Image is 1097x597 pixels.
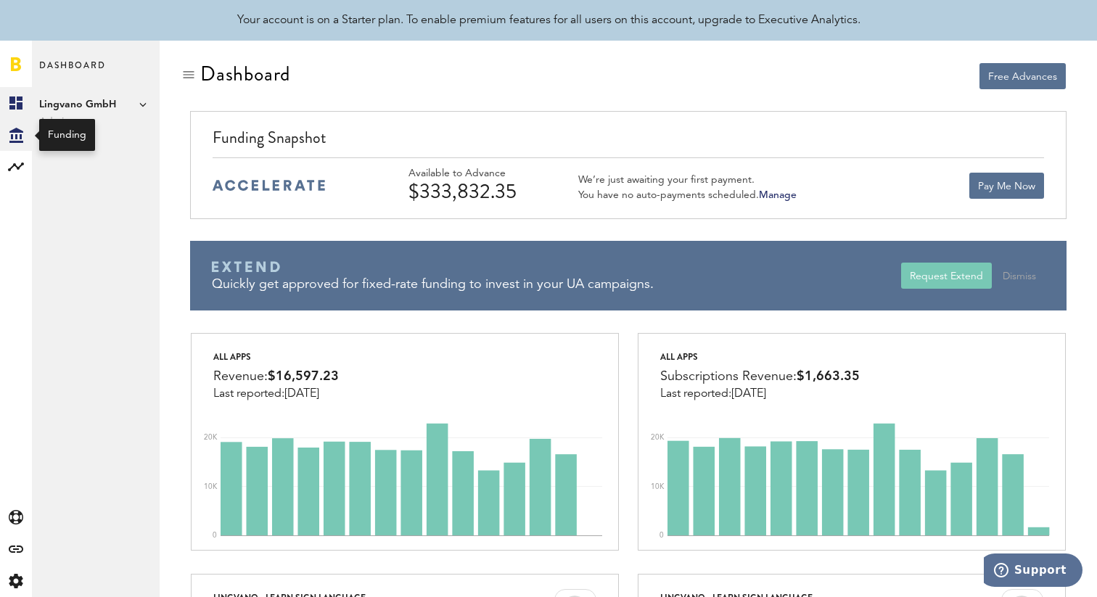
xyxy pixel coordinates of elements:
[797,370,860,383] span: $1,663.35
[237,12,860,29] div: Your account is on a Starter plan. To enable premium features for all users on this account, upgr...
[39,57,106,87] span: Dashboard
[213,366,339,387] div: Revenue:
[268,370,339,383] span: $16,597.23
[731,388,766,400] span: [DATE]
[651,434,665,441] text: 20K
[213,387,339,400] div: Last reported:
[200,62,290,86] div: Dashboard
[408,168,546,180] div: Available to Advance
[39,113,152,131] span: Admin
[212,276,900,294] div: Quickly get approved for fixed-rate funding to invest in your UA campaigns.
[48,128,86,142] div: Funding
[660,348,860,366] div: All apps
[984,553,1082,590] iframe: Opens a widget where you can find more information
[408,180,546,203] div: $333,832.35
[204,434,218,441] text: 20K
[212,261,280,273] img: Braavo Extend
[979,63,1066,89] button: Free Advances
[39,96,152,113] span: Lingvano GmbH
[213,348,339,366] div: All apps
[284,388,319,400] span: [DATE]
[204,483,218,490] text: 10K
[759,190,797,200] a: Manage
[901,263,992,289] button: Request Extend
[660,387,860,400] div: Last reported:
[578,173,797,186] div: We’re just awaiting your first payment.
[213,180,325,191] img: accelerate-medium-blue-logo.svg
[213,532,217,539] text: 0
[651,483,665,490] text: 10K
[578,189,797,202] div: You have no auto-payments scheduled.
[213,126,1043,157] div: Funding Snapshot
[994,263,1045,289] button: Dismiss
[660,532,664,539] text: 0
[969,173,1044,199] button: Pay Me Now
[660,366,860,387] div: Subscriptions Revenue:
